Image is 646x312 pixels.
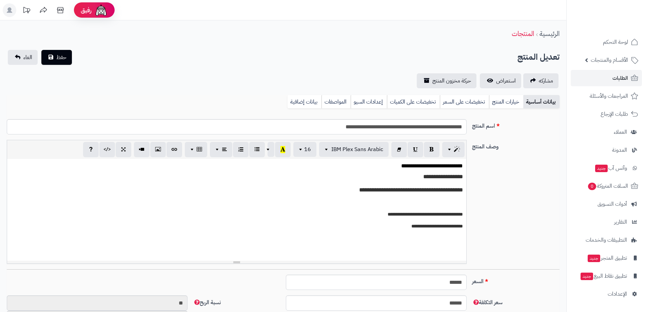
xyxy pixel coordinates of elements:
a: الرئيسية [540,29,560,39]
a: خيارات المنتج [489,95,523,109]
h2: تعديل المنتج [517,50,560,64]
a: وآتس آبجديد [571,160,642,176]
span: المراجعات والأسئلة [590,91,628,101]
span: استعراض [496,77,516,85]
a: الغاء [8,50,38,65]
span: حركة مخزون المنتج [432,77,471,85]
label: وصف المنتج [469,140,562,151]
button: حفظ [41,50,72,65]
span: نسبة الربح [193,298,221,307]
a: بيانات إضافية [288,95,321,109]
span: الإعدادات [608,289,627,299]
span: سعر التكلفة [472,298,503,307]
span: 0 [588,183,596,190]
a: الطلبات [571,70,642,86]
a: إعدادات السيو [351,95,387,109]
span: الطلبات [612,73,628,83]
span: جديد [588,255,600,262]
img: ai-face.png [94,3,108,17]
span: جديد [595,165,608,172]
a: مشاركه [523,73,559,88]
a: تخفيضات على الكميات [387,95,440,109]
a: تطبيق نقاط البيعجديد [571,268,642,284]
span: لوحة التحكم [603,37,628,47]
label: اسم المنتج [469,119,562,130]
span: IBM Plex Sans Arabic [331,145,383,153]
span: التطبيقات والخدمات [586,235,627,245]
a: طلبات الإرجاع [571,106,642,122]
label: السعر [469,275,562,286]
span: 16 [304,145,311,153]
span: رفيق [81,6,92,14]
a: المراجعات والأسئلة [571,88,642,104]
span: الغاء [23,53,32,61]
a: العملاء [571,124,642,140]
a: تحديثات المنصة [18,3,35,19]
a: لوحة التحكم [571,34,642,50]
button: 16 [293,142,316,157]
span: التقارير [614,217,627,227]
span: الأقسام والمنتجات [591,55,628,65]
span: السلات المتروكة [587,181,628,191]
a: المواصفات [321,95,351,109]
a: التقارير [571,214,642,230]
span: حفظ [56,53,66,61]
a: حركة مخزون المنتج [417,73,476,88]
span: أدوات التسويق [598,199,627,209]
span: طلبات الإرجاع [601,109,628,119]
span: جديد [581,273,593,280]
a: التطبيقات والخدمات [571,232,642,248]
span: العملاء [614,127,627,137]
span: المدونة [612,145,627,155]
span: تطبيق المتجر [587,253,627,263]
a: بيانات أساسية [523,95,560,109]
a: استعراض [480,73,521,88]
a: المدونة [571,142,642,158]
span: وآتس آب [594,163,627,173]
a: السلات المتروكة0 [571,178,642,194]
button: IBM Plex Sans Arabic [319,142,389,157]
a: المنتجات [512,29,534,39]
a: تطبيق المتجرجديد [571,250,642,266]
span: تطبيق نقاط البيع [580,271,627,281]
a: أدوات التسويق [571,196,642,212]
a: الإعدادات [571,286,642,302]
a: تخفيضات على السعر [440,95,489,109]
span: مشاركه [539,77,553,85]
